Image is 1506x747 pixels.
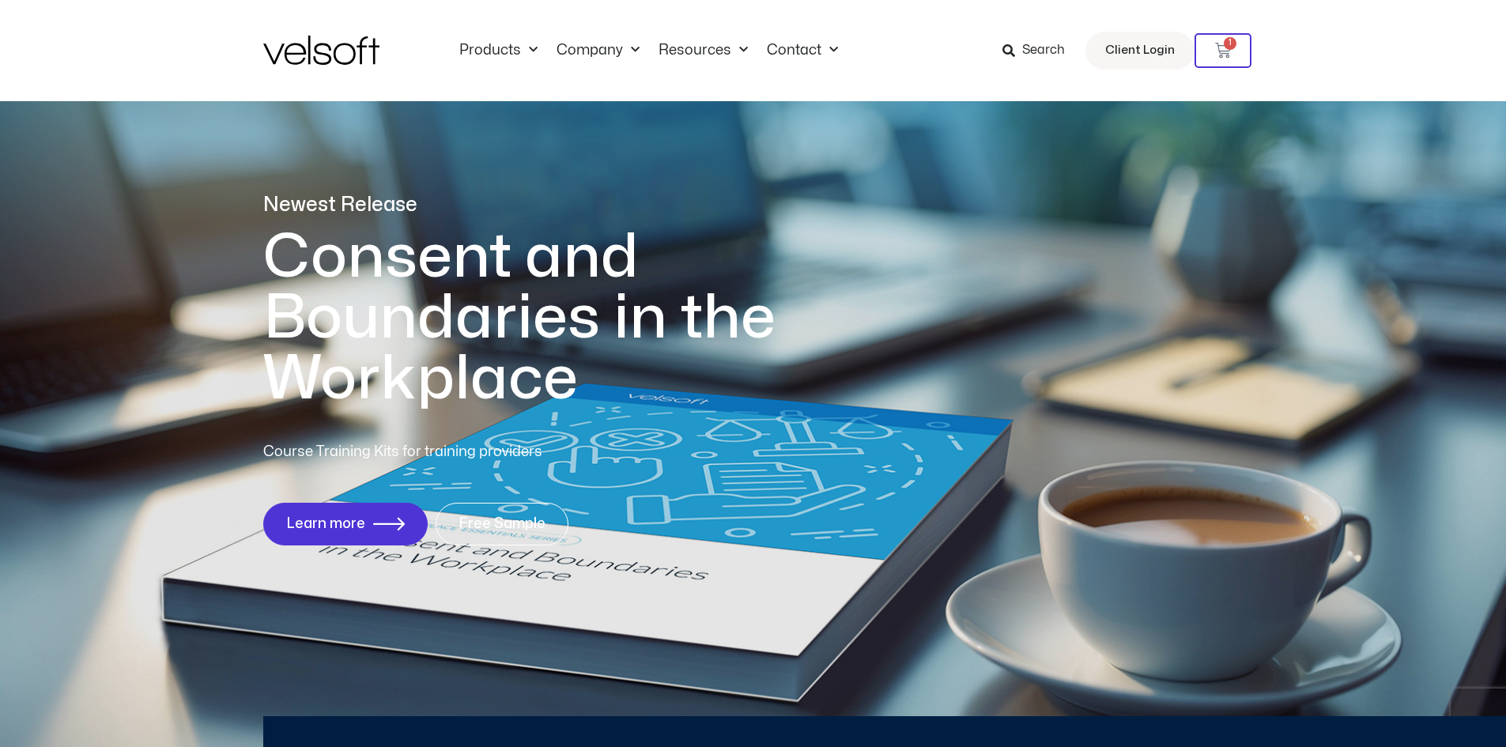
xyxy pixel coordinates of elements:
[757,42,847,59] a: ContactMenu Toggle
[1224,37,1236,50] span: 1
[263,503,428,545] a: Learn more
[436,503,568,545] a: Free Sample
[1105,40,1175,61] span: Client Login
[1213,396,1498,707] iframe: chat widget
[450,42,847,59] nav: Menu
[1195,33,1251,68] a: 1
[263,227,840,409] h1: Consent and Boundaries in the Workplace
[263,36,379,65] img: Velsoft Training Materials
[450,42,547,59] a: ProductsMenu Toggle
[547,42,649,59] a: CompanyMenu Toggle
[286,516,365,532] span: Learn more
[1305,712,1498,747] iframe: chat widget
[1085,32,1195,70] a: Client Login
[649,42,757,59] a: ResourcesMenu Toggle
[1022,40,1065,61] span: Search
[1002,37,1076,64] a: Search
[263,191,840,219] p: Newest Release
[459,516,545,532] span: Free Sample
[263,441,657,463] p: Course Training Kits for training providers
